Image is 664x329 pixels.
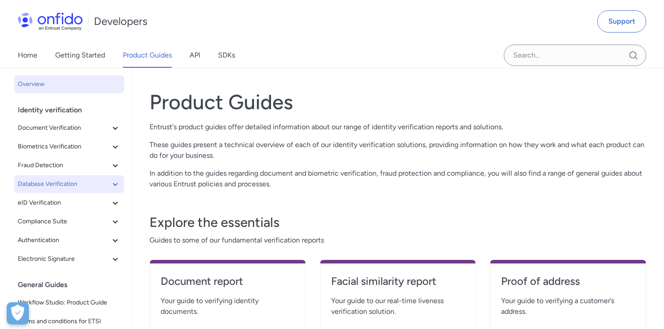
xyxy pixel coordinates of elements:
span: Fraud Detection [18,160,110,171]
a: Document report [161,274,295,296]
button: Biometrics Verification [14,138,124,156]
a: API [190,43,200,68]
span: Overview [18,79,121,90]
span: Compliance Suite [18,216,110,227]
span: Your guide to verifying a customer’s address. [501,296,635,317]
span: Workflow Studio: Product Guide [18,297,121,308]
a: Proof of address [501,274,635,296]
a: Facial similarity report [331,274,465,296]
span: Your guide to our real-time liveness verification solution. [331,296,465,317]
span: Document Verification [18,123,110,133]
button: Open Preferences [7,302,29,325]
div: Identity verification [18,101,128,119]
a: Getting Started [55,43,105,68]
h1: Developers [94,14,147,29]
span: Electronic Signature [18,254,110,264]
span: eID Verification [18,197,110,208]
a: Product Guides [123,43,172,68]
input: Onfido search input field [504,45,646,66]
img: Onfido Logo [18,12,83,30]
h1: Product Guides [150,90,646,115]
button: Fraud Detection [14,156,124,174]
p: These guides present a technical overview of each of our identity verification solutions, providi... [150,140,646,161]
p: In addition to the guides regarding document and biometric verification, fraud protection and com... [150,168,646,189]
a: Home [18,43,37,68]
a: Overview [14,75,124,93]
h4: Proof of address [501,274,635,288]
h4: Facial similarity report [331,274,465,288]
span: Authentication [18,235,110,246]
button: Database Verification [14,175,124,193]
button: eID Verification [14,194,124,212]
button: Compliance Suite [14,213,124,230]
span: Biometrics Verification [18,141,110,152]
button: Electronic Signature [14,250,124,268]
a: SDKs [218,43,235,68]
div: General Guides [18,276,128,294]
button: Authentication [14,231,124,249]
h4: Document report [161,274,295,288]
p: Entrust's product guides offer detailed information about our range of identity verification repo... [150,122,646,132]
a: Workflow Studio: Product Guide [14,294,124,312]
a: Support [597,10,646,33]
button: Document Verification [14,119,124,137]
h3: Explore the essentials [150,214,646,231]
span: Guides to some of our fundamental verification reports [150,235,646,246]
span: Database Verification [18,179,110,189]
span: Your guide to verifying identity documents. [161,296,295,317]
div: Cookie Preferences [7,302,29,325]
